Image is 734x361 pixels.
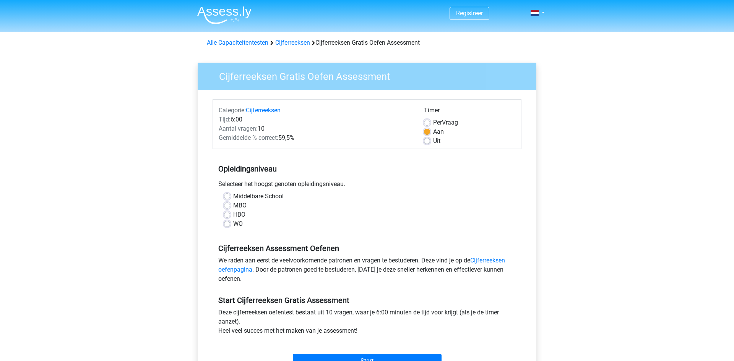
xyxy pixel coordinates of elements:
label: MBO [233,201,247,210]
div: 59,5% [213,133,418,142]
a: Cijferreeksen [246,107,281,114]
h5: Start Cijferreeksen Gratis Assessment [218,296,516,305]
span: Gemiddelde % correct: [219,134,278,141]
div: We raden aan eerst de veelvoorkomende patronen en vragen te bestuderen. Deze vind je op de . Door... [213,256,521,287]
span: Tijd: [219,116,231,123]
label: HBO [233,210,245,219]
label: WO [233,219,243,228]
div: Cijferreeksen Gratis Oefen Assessment [204,38,530,47]
h5: Cijferreeksen Assessment Oefenen [218,244,516,253]
h5: Opleidingsniveau [218,161,516,176]
label: Middelbare School [233,192,284,201]
span: Categorie: [219,107,246,114]
span: Per [433,119,442,126]
a: Cijferreeksen [275,39,310,46]
img: Assessly [197,6,252,24]
span: Aantal vragen: [219,125,258,132]
label: Aan [433,127,444,136]
div: 10 [213,124,418,133]
div: Timer [424,106,515,118]
label: Vraag [433,118,458,127]
div: Selecteer het hoogst genoten opleidingsniveau. [213,180,521,192]
a: Registreer [456,10,483,17]
a: Alle Capaciteitentesten [207,39,268,46]
div: 6:00 [213,115,418,124]
h3: Cijferreeksen Gratis Oefen Assessment [210,68,531,83]
label: Uit [433,136,440,146]
div: Deze cijferreeksen oefentest bestaat uit 10 vragen, waar je 6:00 minuten de tijd voor krijgt (als... [213,308,521,338]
